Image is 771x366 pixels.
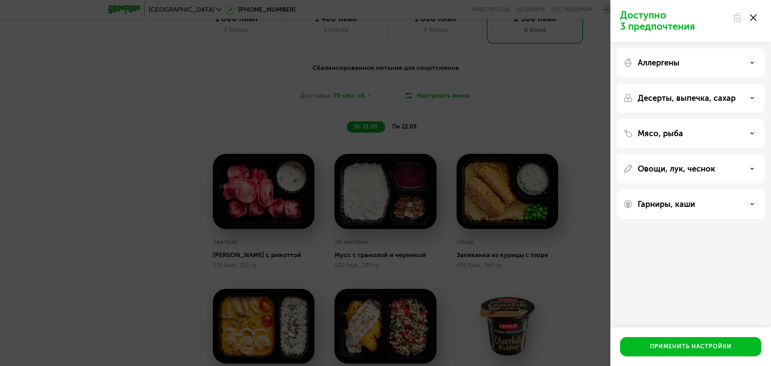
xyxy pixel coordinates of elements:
[638,164,715,174] p: Овощи, лук, чеснок
[620,10,728,32] p: Доступно 3 предпочтения
[638,199,695,209] p: Гарниры, каши
[650,343,732,351] div: Применить настройки
[638,129,683,138] p: Мясо, рыба
[638,93,736,103] p: Десерты, выпечка, сахар
[620,337,761,356] button: Применить настройки
[638,58,679,67] p: Аллергены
